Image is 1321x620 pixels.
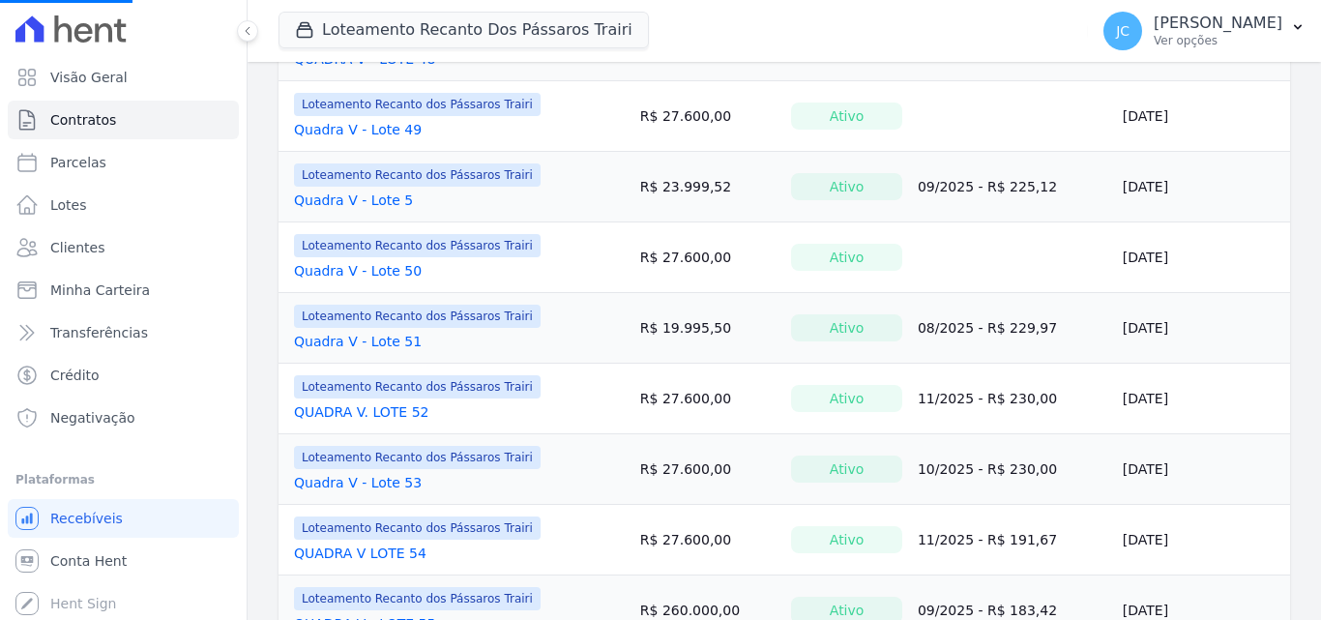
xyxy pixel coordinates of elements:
span: Loteamento Recanto dos Pássaros Trairi [294,517,541,540]
a: Transferências [8,313,239,352]
a: 09/2025 - R$ 225,12 [918,179,1057,194]
td: [DATE] [1115,434,1290,505]
td: R$ 27.600,00 [632,434,783,505]
a: Clientes [8,228,239,267]
div: Ativo [791,173,902,200]
a: Quadra V - Lote 50 [294,261,422,280]
a: Parcelas [8,143,239,182]
a: Minha Carteira [8,271,239,310]
td: [DATE] [1115,364,1290,434]
td: [DATE] [1115,81,1290,152]
a: Quadra V - Lote 5 [294,191,413,210]
td: [DATE] [1115,152,1290,222]
span: Transferências [50,323,148,342]
span: Conta Hent [50,551,127,571]
td: R$ 23.999,52 [632,152,783,222]
a: 11/2025 - R$ 191,67 [918,532,1057,547]
div: Ativo [791,103,902,130]
span: Loteamento Recanto dos Pássaros Trairi [294,93,541,116]
a: Lotes [8,186,239,224]
div: Ativo [791,244,902,271]
td: R$ 27.600,00 [632,222,783,293]
span: Loteamento Recanto dos Pássaros Trairi [294,446,541,469]
span: Clientes [50,238,104,257]
span: Loteamento Recanto dos Pássaros Trairi [294,375,541,399]
a: 08/2025 - R$ 229,97 [918,320,1057,336]
td: [DATE] [1115,222,1290,293]
span: Loteamento Recanto dos Pássaros Trairi [294,234,541,257]
span: Crédito [50,366,100,385]
p: [PERSON_NAME] [1154,14,1282,33]
span: Minha Carteira [50,280,150,300]
a: Negativação [8,399,239,437]
button: JC [PERSON_NAME] Ver opções [1088,4,1321,58]
span: Visão Geral [50,68,128,87]
div: Plataformas [15,468,231,491]
a: 11/2025 - R$ 230,00 [918,391,1057,406]
td: R$ 27.600,00 [632,81,783,152]
a: 09/2025 - R$ 183,42 [918,603,1057,618]
span: Recebíveis [50,509,123,528]
a: QUADRA V LOTE 54 [294,544,426,563]
td: [DATE] [1115,293,1290,364]
span: JC [1116,24,1130,38]
span: Lotes [50,195,87,215]
a: QUADRA V. LOTE 52 [294,402,428,422]
span: Loteamento Recanto dos Pássaros Trairi [294,163,541,187]
span: Loteamento Recanto dos Pássaros Trairi [294,305,541,328]
a: Visão Geral [8,58,239,97]
div: Ativo [791,314,902,341]
td: R$ 27.600,00 [632,505,783,576]
span: Loteamento Recanto dos Pássaros Trairi [294,587,541,610]
td: R$ 27.600,00 [632,364,783,434]
td: R$ 19.995,50 [632,293,783,364]
span: Negativação [50,408,135,428]
a: Recebíveis [8,499,239,538]
div: Ativo [791,456,902,483]
span: Contratos [50,110,116,130]
a: Quadra V - Lote 53 [294,473,422,492]
button: Loteamento Recanto Dos Pássaros Trairi [279,12,649,48]
a: 10/2025 - R$ 230,00 [918,461,1057,477]
td: [DATE] [1115,505,1290,576]
a: Contratos [8,101,239,139]
a: Quadra V - Lote 49 [294,120,422,139]
a: Quadra V - Lote 51 [294,332,422,351]
p: Ver opções [1154,33,1282,48]
a: Crédito [8,356,239,395]
div: Ativo [791,526,902,553]
a: Conta Hent [8,542,239,580]
span: Parcelas [50,153,106,172]
div: Ativo [791,385,902,412]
